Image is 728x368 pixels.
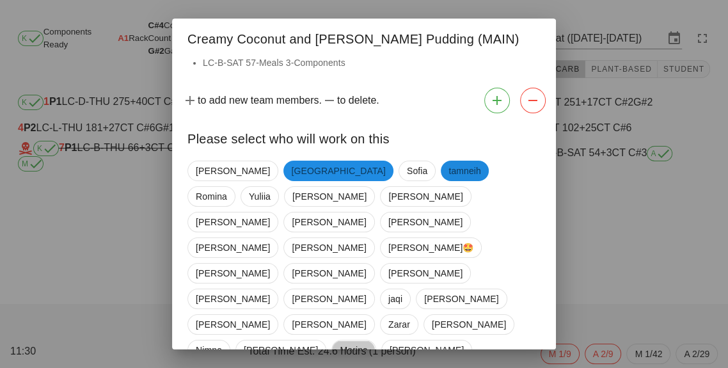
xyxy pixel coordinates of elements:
span: [GEOGRAPHIC_DATA] [291,161,385,181]
span: [PERSON_NAME] [292,315,366,334]
span: [PERSON_NAME]🤩 [388,238,474,257]
span: [PERSON_NAME] [196,289,270,308]
li: LC-B-SAT 57-Meals 3-Components [203,56,541,70]
span: [PERSON_NAME] [196,238,270,257]
div: Creamy Coconut and [PERSON_NAME] Pudding (MAIN) [172,19,556,56]
span: [PERSON_NAME] [244,340,318,360]
span: [PERSON_NAME] [292,187,367,206]
span: [PERSON_NAME] [390,340,464,360]
span: [PERSON_NAME] [388,264,463,283]
span: [PERSON_NAME] [196,315,270,334]
span: jaqi [388,289,402,308]
span: [PERSON_NAME] [292,289,366,308]
span: [PERSON_NAME] [292,212,366,232]
span: Yuliia [249,187,271,206]
span: Romina [196,187,227,206]
span: [PERSON_NAME] [424,289,498,308]
span: [PERSON_NAME] [196,212,270,232]
div: to add new team members. to delete. [172,83,556,118]
span: Zarar [388,315,410,334]
span: tamneih [448,161,481,181]
span: Nimna [196,340,222,360]
span: Sofia [407,161,427,180]
span: [PERSON_NAME] [388,187,463,206]
div: Please select who will work on this [172,118,556,156]
span: [PERSON_NAME] [432,315,506,334]
span: [PERSON_NAME] [292,238,366,257]
span: [PERSON_NAME] [196,161,270,180]
span: [PERSON_NAME] [196,264,270,283]
span: Marina [340,340,367,360]
span: [PERSON_NAME] [388,212,463,232]
span: [PERSON_NAME] [292,264,366,283]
